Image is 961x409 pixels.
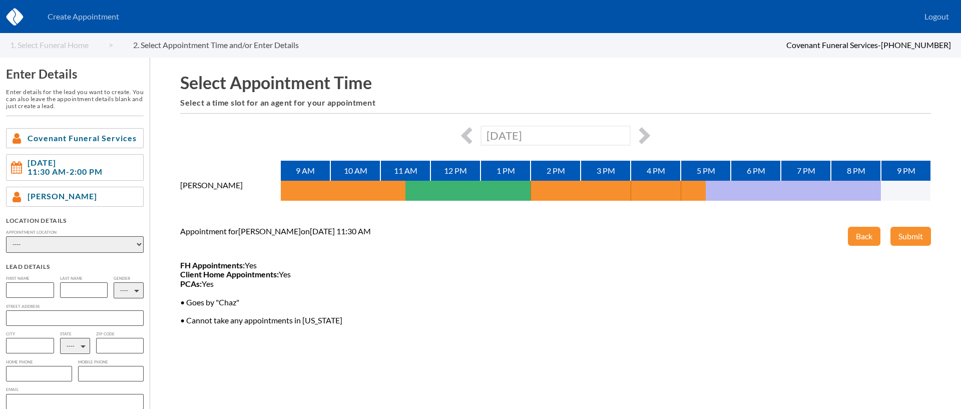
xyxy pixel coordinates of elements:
[6,217,144,224] div: Location Details
[581,161,631,181] div: 3 PM
[180,227,371,236] div: Appointment for [PERSON_NAME] on [DATE] 11:30 AM
[96,332,144,336] label: Zip Code
[180,181,280,202] div: [PERSON_NAME]
[6,89,144,109] h6: Enter details for the lead you want to create. You can also leave the appointment details blank a...
[786,40,881,50] span: Covenant Funeral Services -
[180,261,378,325] span: Yes Yes Yes • Goes by "Chaz" • Cannot take any appointments in [US_STATE]
[731,161,781,181] div: 6 PM
[28,134,137,143] span: Covenant Funeral Services
[6,304,144,309] label: Street Address
[480,161,531,181] div: 1 PM
[831,161,881,181] div: 8 PM
[848,227,880,246] button: Back
[531,161,581,181] div: 2 PM
[133,41,319,50] a: 2. Select Appointment Time and/or Enter Details
[6,387,144,392] label: Email
[28,192,97,201] span: [PERSON_NAME]
[6,67,144,81] h3: Enter Details
[380,161,430,181] div: 11 AM
[6,263,144,270] div: Lead Details
[180,260,245,270] b: FH Appointments:
[631,161,681,181] div: 4 PM
[280,161,330,181] div: 9 AM
[681,161,731,181] div: 5 PM
[6,332,54,336] label: City
[330,161,380,181] div: 10 AM
[180,73,931,92] h1: Select Appointment Time
[180,279,202,288] b: PCAs:
[60,276,108,281] label: Last Name
[78,360,144,364] label: Mobile Phone
[6,360,72,364] label: Home Phone
[6,276,54,281] label: First Name
[28,158,103,177] span: [DATE] 11:30 AM - 2:00 PM
[10,41,113,50] a: 1. Select Funeral Home
[781,161,831,181] div: 7 PM
[180,269,279,279] b: Client Home Appointments:
[180,98,931,107] h6: Select a time slot for an agent for your appointment
[881,161,931,181] div: 9 PM
[60,332,90,336] label: State
[114,276,144,281] label: Gender
[890,227,931,246] button: Submit
[6,230,144,235] label: Appointment Location
[881,40,951,50] span: [PHONE_NUMBER]
[430,161,480,181] div: 12 PM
